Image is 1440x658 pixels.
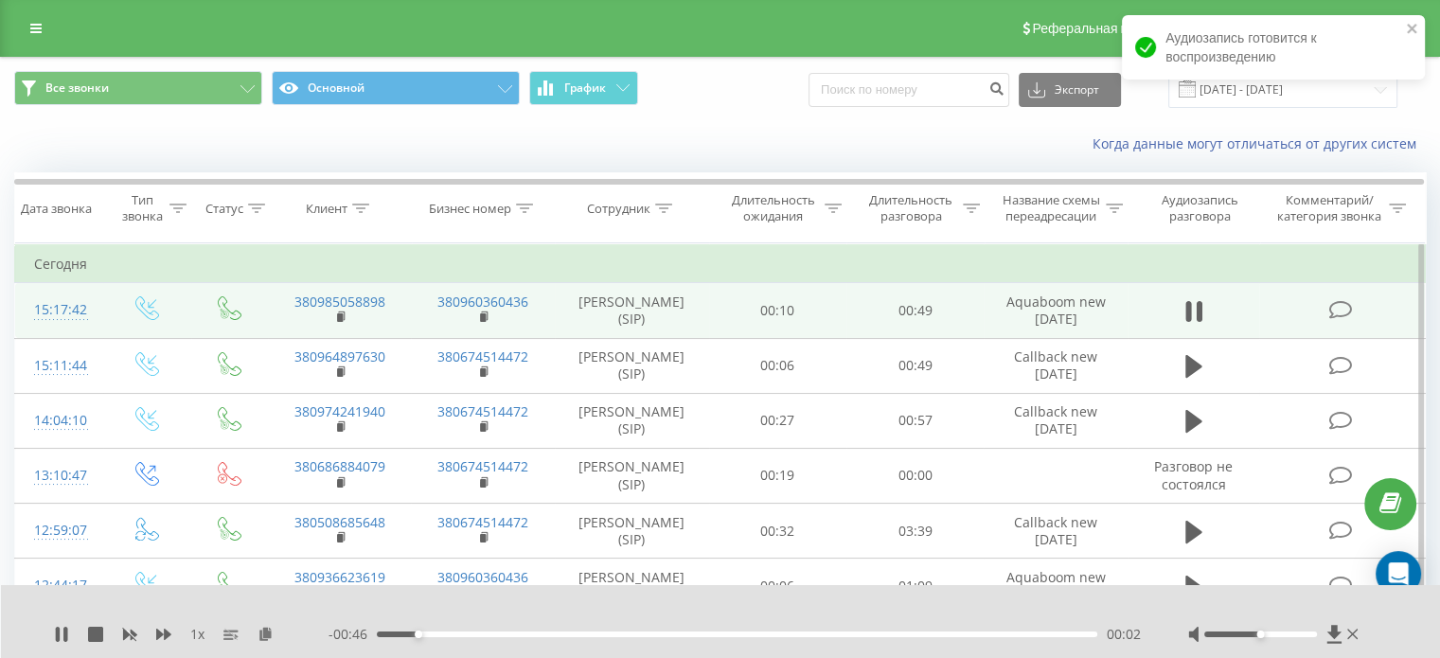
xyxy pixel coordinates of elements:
td: 00:00 [846,448,984,503]
span: Все звонки [45,80,109,96]
td: Сегодня [15,245,1426,283]
td: 00:19 [709,448,846,503]
span: График [564,81,606,95]
div: Аудиозапись готовится к воспроизведению [1122,15,1425,80]
a: 380508685648 [294,513,385,531]
button: Все звонки [14,71,262,105]
div: Accessibility label [415,631,422,638]
span: Разговор не состоялся [1154,457,1233,492]
a: 380674514472 [437,513,528,531]
span: - 00:46 [329,625,377,644]
button: График [529,71,638,105]
span: Реферальная программа [1032,21,1187,36]
td: [PERSON_NAME] (SIP) [555,393,709,448]
div: Статус [205,201,243,217]
a: Когда данные могут отличаться от других систем [1093,134,1426,152]
div: Дата звонка [21,201,92,217]
div: Сотрудник [587,201,650,217]
td: 00:10 [709,283,846,338]
button: close [1406,21,1419,39]
div: Длительность ожидания [726,192,821,224]
button: Основной [272,71,520,105]
div: Комментарий/категория звонка [1273,192,1384,224]
a: 380936623619 [294,568,385,586]
td: 00:32 [709,504,846,559]
td: Callback new [DATE] [984,504,1127,559]
div: Длительность разговора [863,192,958,224]
td: Aquaboom new [DATE] [984,559,1127,614]
button: Экспорт [1019,73,1121,107]
div: 12:59:07 [34,512,84,549]
td: Aquaboom new [DATE] [984,283,1127,338]
td: 00:49 [846,338,984,393]
div: Тип звонка [119,192,164,224]
div: 15:17:42 [34,292,84,329]
td: 00:06 [709,559,846,614]
a: 380985058898 [294,293,385,311]
div: 13:10:47 [34,457,84,494]
span: 00:02 [1107,625,1141,644]
div: Бизнес номер [429,201,511,217]
a: 380674514472 [437,402,528,420]
div: Open Intercom Messenger [1376,551,1421,596]
td: 00:27 [709,393,846,448]
a: 380974241940 [294,402,385,420]
a: 380674514472 [437,347,528,365]
td: 00:57 [846,393,984,448]
div: Аудиозапись разговора [1145,192,1255,224]
span: 1 x [190,625,204,644]
td: [PERSON_NAME] (SIP) [555,559,709,614]
a: 380964897630 [294,347,385,365]
td: [PERSON_NAME] (SIP) [555,338,709,393]
div: Accessibility label [1256,631,1264,638]
td: 01:09 [846,559,984,614]
a: 380674514472 [437,457,528,475]
td: 00:06 [709,338,846,393]
td: [PERSON_NAME] (SIP) [555,283,709,338]
div: 15:11:44 [34,347,84,384]
td: Callback new [DATE] [984,338,1127,393]
div: Название схемы переадресации [1002,192,1101,224]
input: Поиск по номеру [809,73,1009,107]
td: 00:49 [846,283,984,338]
a: 380686884079 [294,457,385,475]
td: [PERSON_NAME] (SIP) [555,504,709,559]
a: 380960360436 [437,293,528,311]
a: 380960360436 [437,568,528,586]
td: [PERSON_NAME] (SIP) [555,448,709,503]
div: 14:04:10 [34,402,84,439]
td: 03:39 [846,504,984,559]
div: 12:44:17 [34,567,84,604]
div: Клиент [306,201,347,217]
td: Callback new [DATE] [984,393,1127,448]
